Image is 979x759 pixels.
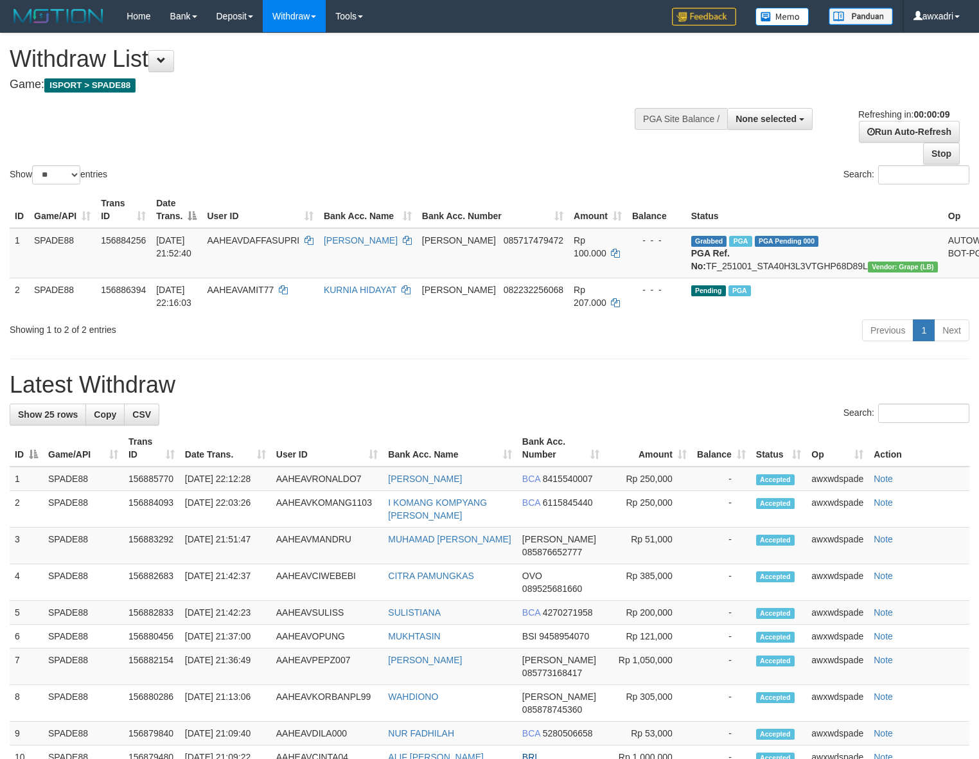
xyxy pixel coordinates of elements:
span: Grabbed [691,236,727,247]
a: Stop [923,143,960,165]
span: Copy 085878745360 to clipboard [522,704,582,715]
td: SPADE88 [43,601,123,625]
th: User ID: activate to sort column ascending [202,192,318,228]
td: - [692,648,751,685]
td: - [692,467,751,491]
span: Copy 085876652777 to clipboard [522,547,582,557]
td: Rp 51,000 [604,528,691,564]
span: AAHEAVAMIT77 [207,285,274,295]
th: Bank Acc. Name: activate to sort column ascending [383,430,517,467]
span: Accepted [756,608,795,619]
span: BCA [522,497,540,508]
td: 1 [10,467,43,491]
span: Copy 8415540007 to clipboard [543,474,593,484]
th: Date Trans.: activate to sort column descending [151,192,202,228]
td: Rp 1,050,000 [604,648,691,685]
td: 4 [10,564,43,601]
td: SPADE88 [43,564,123,601]
span: Vendor URL: https://dashboard.q2checkout.com/secure [868,262,938,272]
a: Note [874,571,893,581]
span: Accepted [756,632,795,643]
span: BSI [522,631,537,641]
td: [DATE] 21:51:47 [180,528,271,564]
td: AAHEAVMANDRU [271,528,384,564]
a: [PERSON_NAME] [388,655,462,665]
a: CITRA PAMUNGKAS [388,571,474,581]
th: Amount: activate to sort column ascending [604,430,691,467]
td: 3 [10,528,43,564]
h1: Latest Withdraw [10,372,969,398]
td: AAHEAVCIWEBEBI [271,564,384,601]
span: Copy 9458954070 to clipboard [539,631,589,641]
th: ID [10,192,29,228]
td: SPADE88 [43,685,123,722]
th: Bank Acc. Number: activate to sort column ascending [517,430,605,467]
td: awxwdspade [806,528,869,564]
td: Rp 385,000 [604,564,691,601]
span: Copy 089525681660 to clipboard [522,584,582,594]
span: Accepted [756,498,795,509]
td: 156882154 [123,648,180,685]
span: Copy 4270271958 to clipboard [543,607,593,618]
td: 156879840 [123,722,180,746]
td: 156880286 [123,685,180,722]
span: [DATE] 22:16:03 [156,285,191,308]
td: - [692,685,751,722]
td: awxwdspade [806,601,869,625]
td: Rp 305,000 [604,685,691,722]
span: Marked by awxwdspade [728,285,751,296]
td: SPADE88 [43,648,123,685]
img: MOTION_logo.png [10,6,107,26]
a: KURNIA HIDAYAT [324,285,396,295]
td: AAHEAVSULISS [271,601,384,625]
a: Note [874,655,893,665]
a: Note [874,497,893,508]
span: Copy 5280506658 to clipboard [543,728,593,738]
th: Game/API: activate to sort column ascending [43,430,123,467]
th: Bank Acc. Name: activate to sort column ascending [319,192,417,228]
a: I KOMANG KOMPYANG [PERSON_NAME] [388,497,487,521]
td: 2 [10,491,43,528]
td: 156883292 [123,528,180,564]
th: Date Trans.: activate to sort column ascending [180,430,271,467]
td: [DATE] 21:13:06 [180,685,271,722]
span: CSV [132,409,151,420]
td: AAHEAVKOMANG1103 [271,491,384,528]
div: Showing 1 to 2 of 2 entries [10,318,398,336]
a: Note [874,607,893,618]
span: None selected [736,114,797,124]
td: 156884093 [123,491,180,528]
span: Copy 085717479472 to clipboard [504,235,563,246]
td: Rp 53,000 [604,722,691,746]
a: Note [874,534,893,544]
td: 1 [10,228,29,278]
th: Status: activate to sort column ascending [751,430,806,467]
span: [PERSON_NAME] [422,285,496,295]
div: - - - [632,283,681,296]
span: Refreshing in: [858,109,949,120]
span: [PERSON_NAME] [522,692,596,702]
button: None selected [727,108,813,130]
td: [DATE] 21:36:49 [180,648,271,685]
th: Balance: activate to sort column ascending [692,430,751,467]
a: WAHDIONO [388,692,438,702]
a: Next [934,319,969,341]
select: Showentries [32,165,80,184]
td: 156882683 [123,564,180,601]
td: - [692,722,751,746]
td: 156885770 [123,467,180,491]
span: AAHEAVDAFFASUPRI [207,235,299,246]
span: Copy 6115845440 to clipboard [543,497,593,508]
td: - [692,564,751,601]
span: Pending [691,285,726,296]
span: [PERSON_NAME] [522,655,596,665]
td: TF_251001_STA40H3L3VTGHP68D89L [686,228,943,278]
td: AAHEAVKORBANPL99 [271,685,384,722]
td: - [692,491,751,528]
span: 156884256 [101,235,146,246]
a: Note [874,728,893,738]
td: 7 [10,648,43,685]
td: AAHEAVRONALDO7 [271,467,384,491]
span: BCA [522,728,540,738]
td: 156880456 [123,625,180,648]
